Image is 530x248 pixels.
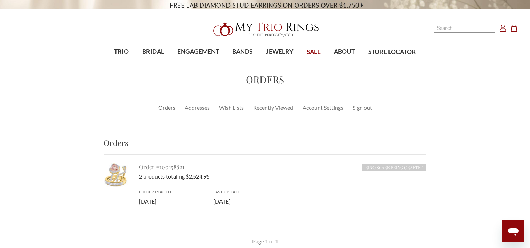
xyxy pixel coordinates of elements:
input: Search and use arrows or TAB to navigate results [434,23,495,33]
span: SALE [307,48,321,57]
a: Wish Lists [219,104,244,112]
span: STORE LOCATOR [368,48,416,57]
button: submenu toggle [118,63,125,64]
span: ENGAGEMENT [177,47,219,56]
a: My Trio Rings [154,18,376,41]
a: Cart with 0 items [511,24,522,32]
img: My Trio Rings [209,18,321,41]
span: [DATE] [139,198,156,205]
a: TRIO [107,41,135,63]
button: submenu toggle [150,63,156,64]
button: submenu toggle [276,63,283,64]
a: STORE LOCATOR [362,41,423,64]
p: 2 products totaling $2,524.95 [139,172,426,181]
h6: Ring(s) are Being Crafted [362,164,426,171]
svg: Account [499,25,506,32]
a: BRIDAL [135,41,170,63]
svg: cart.cart_preview [511,25,517,32]
h3: Orders [104,137,426,155]
button: submenu toggle [341,63,348,64]
h6: Last Update [213,189,279,195]
a: ABOUT [327,41,361,63]
a: Orders [158,104,175,112]
a: BANDS [226,41,259,63]
span: JEWELRY [266,47,294,56]
button: submenu toggle [195,63,202,64]
span: [DATE] [213,198,231,205]
li: Page 1 of 1 [252,237,279,246]
img: Photo of Amber 3 1/5 ct tw. Heart Solitaire Trio Set 10K Yellow Gold [BT260Y-C000] [104,163,128,187]
h6: Order Placed [139,189,205,195]
button: submenu toggle [239,63,246,64]
iframe: Button to launch messaging window [502,220,524,242]
span: BANDS [232,47,252,56]
a: ENGAGEMENT [171,41,226,63]
span: BRIDAL [142,47,164,56]
span: ABOUT [334,47,355,56]
a: Account [499,24,506,32]
a: Addresses [185,104,210,112]
a: Sign out [353,104,372,112]
a: Order #100158821 [139,163,184,171]
a: SALE [300,41,327,64]
span: TRIO [114,47,129,56]
a: JEWELRY [259,41,300,63]
a: Account Settings [303,104,343,112]
h1: Orders [23,72,507,87]
a: Recently Viewed [253,104,293,112]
